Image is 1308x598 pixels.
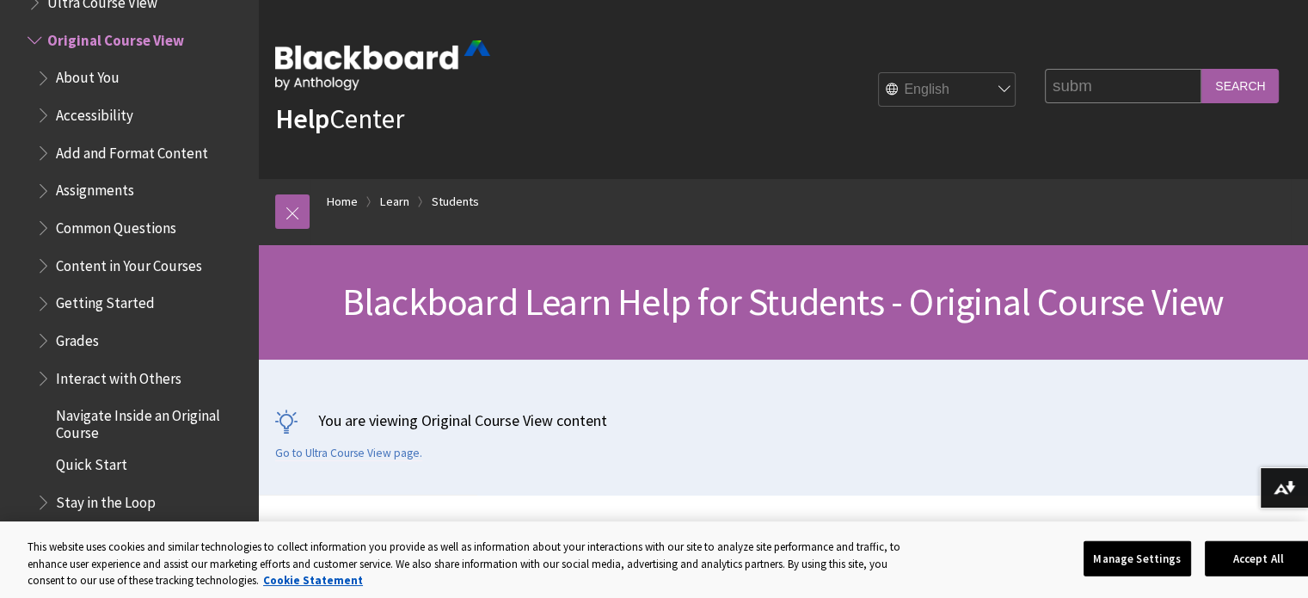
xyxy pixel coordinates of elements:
a: More information about your privacy, opens in a new tab [263,573,363,588]
span: Assignments [56,176,134,200]
span: Getting Started [56,289,155,312]
span: Interact with Others [56,364,181,387]
a: Learn [380,191,409,213]
span: Blackboard Learn Help for Students - Original Course View [342,278,1224,325]
button: Manage Settings [1084,540,1191,576]
span: Content in Your Courses [56,251,202,274]
span: Quick Start [56,451,127,474]
span: About You [56,64,120,87]
div: This website uses cookies and similar technologies to collect information you provide as well as ... [28,539,916,589]
span: Original Course View [47,26,184,49]
span: Accessibility [56,101,133,124]
span: Stay in the Loop [56,488,156,511]
span: Navigate Inside an Original Course [56,401,246,441]
input: Search [1201,69,1279,102]
a: Students [432,191,479,213]
a: Home [327,191,358,213]
span: Add and Format Content [56,139,208,162]
a: Go to Ultra Course View page. [275,446,422,461]
span: Common Questions [56,213,176,237]
span: Grades [56,326,99,349]
select: Site Language Selector [879,73,1016,108]
strong: Help [275,102,329,136]
p: You are viewing Original Course View content [275,410,1291,431]
a: HelpCenter [275,102,404,136]
img: Blackboard by Anthology [275,40,490,90]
